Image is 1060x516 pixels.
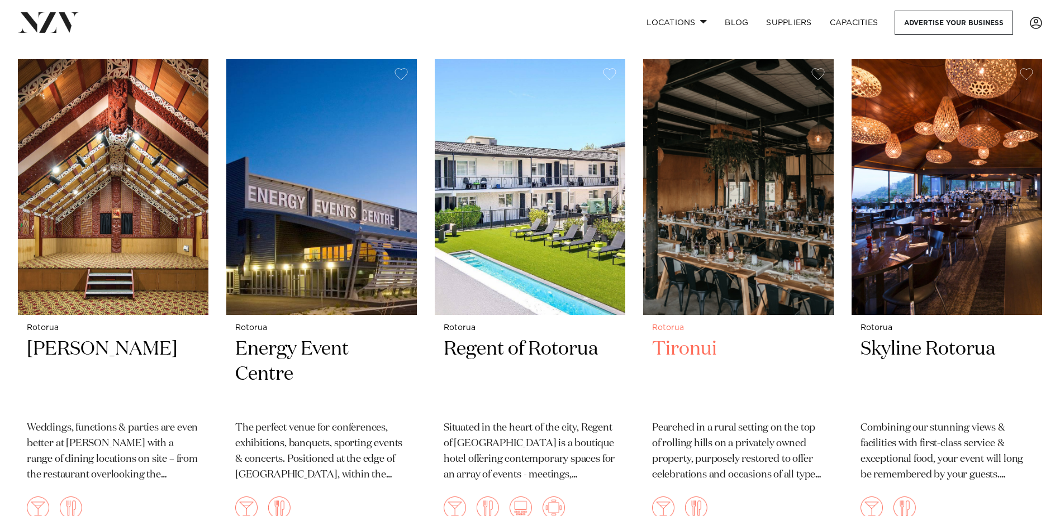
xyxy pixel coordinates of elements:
[27,421,199,483] p: Weddings, functions & parties are even better at [PERSON_NAME] with a range of dining locations o...
[235,337,408,412] h2: Energy Event Centre
[652,421,825,483] p: Pearched in a rural setting on the top of rolling hills on a privately owned property, purposely ...
[895,11,1013,35] a: Advertise your business
[652,324,825,332] small: Rotorua
[757,11,820,35] a: SUPPLIERS
[18,12,79,32] img: nzv-logo.png
[27,337,199,412] h2: [PERSON_NAME]
[444,337,616,412] h2: Regent of Rotorua
[235,421,408,483] p: The perfect venue for conferences, exhibitions, banquets, sporting events & concerts. Positioned ...
[716,11,757,35] a: BLOG
[638,11,716,35] a: Locations
[235,324,408,332] small: Rotorua
[27,324,199,332] small: Rotorua
[444,324,616,332] small: Rotorua
[861,337,1033,412] h2: Skyline Rotorua
[861,324,1033,332] small: Rotorua
[861,421,1033,483] p: Combining our stunning views & facilities with first-class service & exceptional food, your event...
[444,421,616,483] p: Situated in the heart of the city, Regent of [GEOGRAPHIC_DATA] is a boutique hotel offering conte...
[652,337,825,412] h2: Tironui
[821,11,887,35] a: Capacities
